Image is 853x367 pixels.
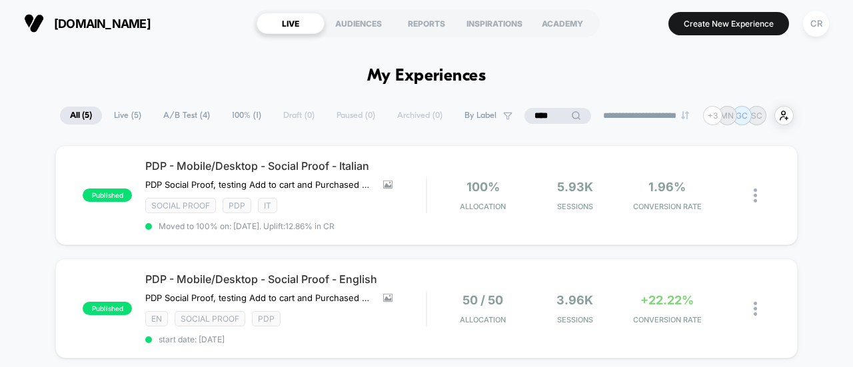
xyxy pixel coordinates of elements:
[720,111,734,121] p: MN
[145,272,426,286] span: PDP - Mobile/Desktop - Social Proof - English
[703,106,722,125] div: + 3
[751,111,762,121] p: SC
[736,111,748,121] p: GC
[460,13,528,34] div: INSPIRATIONS
[462,293,503,307] span: 50 / 50
[159,221,335,231] span: Moved to 100% on: [DATE] . Uplift: 12.86% in CR
[460,315,506,324] span: Allocation
[640,293,694,307] span: +22.22%
[754,188,757,202] img: close
[258,198,277,213] span: IT
[460,202,506,211] span: Allocation
[24,13,44,33] img: Visually logo
[668,12,789,35] button: Create New Experience
[754,302,757,316] img: close
[681,111,689,119] img: end
[532,315,618,324] span: Sessions
[222,107,271,125] span: 100% ( 1 )
[175,311,245,326] span: SOCIAL PROOF
[648,180,686,194] span: 1.96%
[257,13,325,34] div: LIVE
[153,107,220,125] span: A/B Test ( 4 )
[325,13,393,34] div: AUDIENCES
[145,292,373,303] span: PDP Social Proof, testing Add to cart and Purchased messaging
[104,107,151,125] span: Live ( 5 )
[252,311,281,326] span: PDP
[20,13,155,34] button: [DOMAIN_NAME]
[145,311,168,326] span: EN
[532,202,618,211] span: Sessions
[557,180,593,194] span: 5.93k
[83,302,132,315] span: published
[803,11,829,37] div: CR
[54,17,151,31] span: [DOMAIN_NAME]
[464,111,496,121] span: By Label
[367,67,486,86] h1: My Experiences
[393,13,460,34] div: REPORTS
[223,198,251,213] span: PDP
[624,315,710,324] span: CONVERSION RATE
[624,202,710,211] span: CONVERSION RATE
[145,159,426,173] span: PDP - Mobile/Desktop - Social Proof - Italian
[799,10,833,37] button: CR
[556,293,593,307] span: 3.96k
[83,188,132,202] span: published
[466,180,500,194] span: 100%
[60,107,102,125] span: All ( 5 )
[145,179,373,190] span: PDP Social Proof, testing Add to cart and Purchased messaging
[145,198,216,213] span: SOCIAL PROOF
[145,334,426,344] span: start date: [DATE]
[528,13,596,34] div: ACADEMY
